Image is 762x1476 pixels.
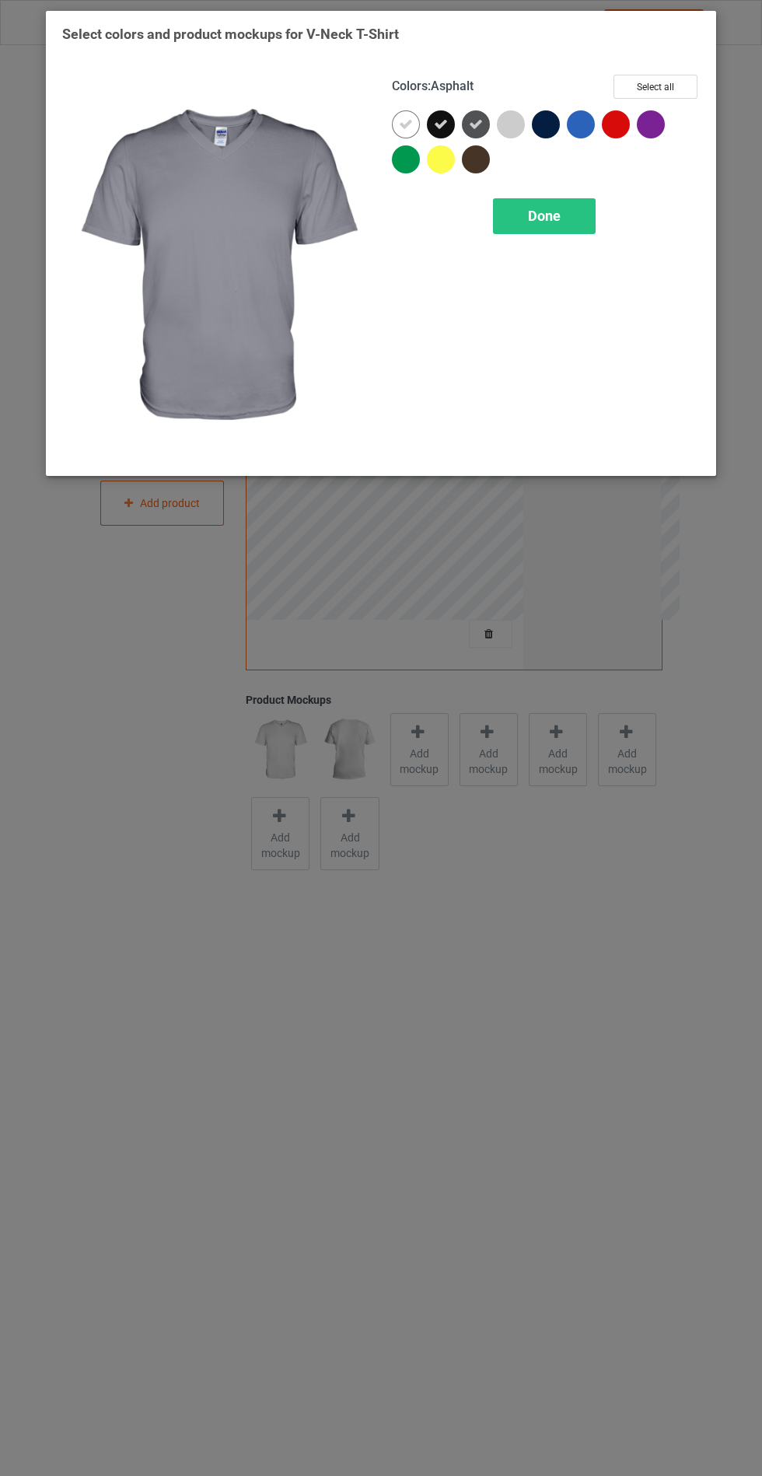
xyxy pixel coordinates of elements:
span: Colors [392,79,428,93]
h4: : [392,79,474,95]
span: Asphalt [431,79,474,93]
button: Select all [613,75,697,99]
span: Done [528,208,561,224]
span: Select colors and product mockups for V-Neck T-Shirt [62,26,399,42]
img: regular.jpg [62,75,370,460]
